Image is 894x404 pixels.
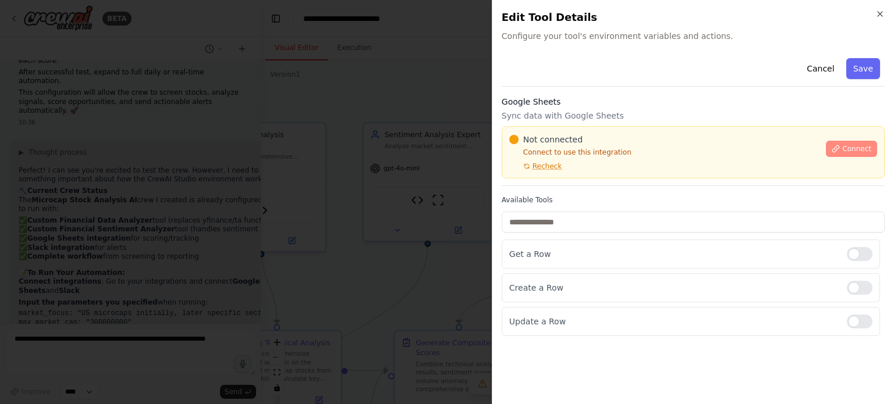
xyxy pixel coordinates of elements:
[502,110,885,121] p: Sync data with Google Sheets
[800,58,841,79] button: Cancel
[842,144,871,153] span: Connect
[826,141,877,157] button: Connect
[502,30,885,42] span: Configure your tool's environment variables and actions.
[502,96,885,108] h3: Google Sheets
[533,162,562,171] span: Recheck
[509,162,562,171] button: Recheck
[509,148,819,157] p: Connect to use this integration
[523,134,583,145] span: Not connected
[502,195,885,205] label: Available Tools
[502,9,885,26] h2: Edit Tool Details
[509,248,838,260] p: Get a Row
[509,316,838,327] p: Update a Row
[509,282,838,294] p: Create a Row
[846,58,880,79] button: Save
